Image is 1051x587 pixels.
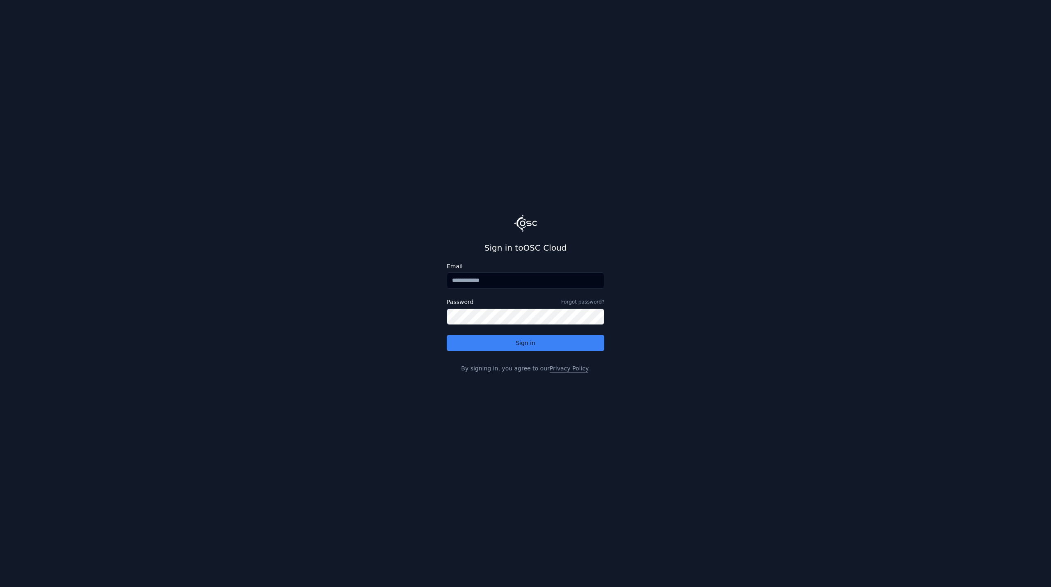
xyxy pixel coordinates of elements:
a: Forgot password? [561,299,604,305]
img: Logo [514,215,537,232]
h2: Sign in to OSC Cloud [447,242,604,254]
p: By signing in, you agree to our . [447,364,604,372]
a: Privacy Policy [550,365,588,372]
label: Email [447,263,604,269]
button: Sign in [447,335,604,351]
label: Password [447,299,473,305]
